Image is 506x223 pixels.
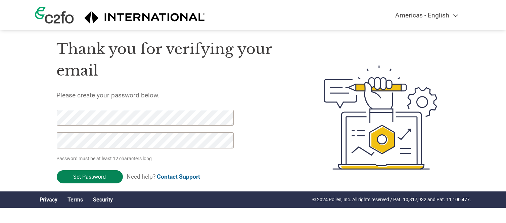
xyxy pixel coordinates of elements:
a: Contact Support [157,173,200,180]
p: Password must be at least 12 characters long [57,155,236,162]
h5: Please create your password below. [57,91,292,99]
h1: Thank you for verifying your email [57,38,292,82]
p: © 2024 Pollen, Inc. All rights reserved / Pat. 10,817,932 and Pat. 11,100,477. [313,196,471,203]
span: Need help? [127,173,200,180]
img: c2fo logo [35,7,74,24]
input: Set Password [57,170,123,183]
a: Privacy [40,196,58,203]
a: Security [93,196,113,203]
a: Terms [68,196,83,203]
img: create-password [312,29,450,207]
img: International Motors, LLC. [84,11,205,24]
